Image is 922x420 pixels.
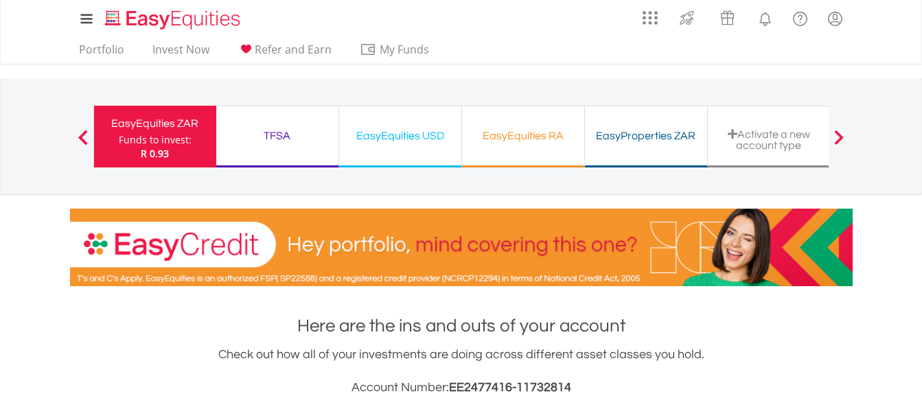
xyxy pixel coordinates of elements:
[102,114,208,133] div: EasyEquities ZAR
[347,126,453,145] div: EasyEquities USD
[147,43,215,64] a: Invest Now
[119,133,192,147] div: Funds to invest:
[70,378,853,397] h3: Account Number:
[255,42,332,57] span: Refer and Earn
[716,128,822,151] div: Activate a new account type
[100,3,246,31] a: Home page
[224,126,330,145] div: TFSA
[70,345,853,397] div: Check out how all of your investments are doing across different asset classes you hold.
[716,7,739,29] img: vouchers-v2.svg
[818,3,853,34] a: My Profile
[470,126,576,145] div: EasyEquities RA
[676,7,698,29] img: thrive-v2.svg
[360,40,450,58] span: My Funds
[643,10,658,25] img: grid-menu-icon.svg
[783,3,818,31] a: FAQ's and Support
[634,3,667,25] a: AppsGrid
[449,381,571,394] span: EE2477416-11732814
[102,8,246,31] img: EasyEquities_Logo.png
[70,209,853,286] img: EasyCredit Promotion Banner
[748,3,783,31] a: Notifications
[70,314,853,338] h1: Here are the ins and outs of your account
[73,43,130,64] a: Portfolio
[232,43,337,64] a: Refer and Earn
[593,126,699,145] div: EasyProperties ZAR
[707,3,748,29] a: Vouchers
[141,147,169,160] span: R 0.93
